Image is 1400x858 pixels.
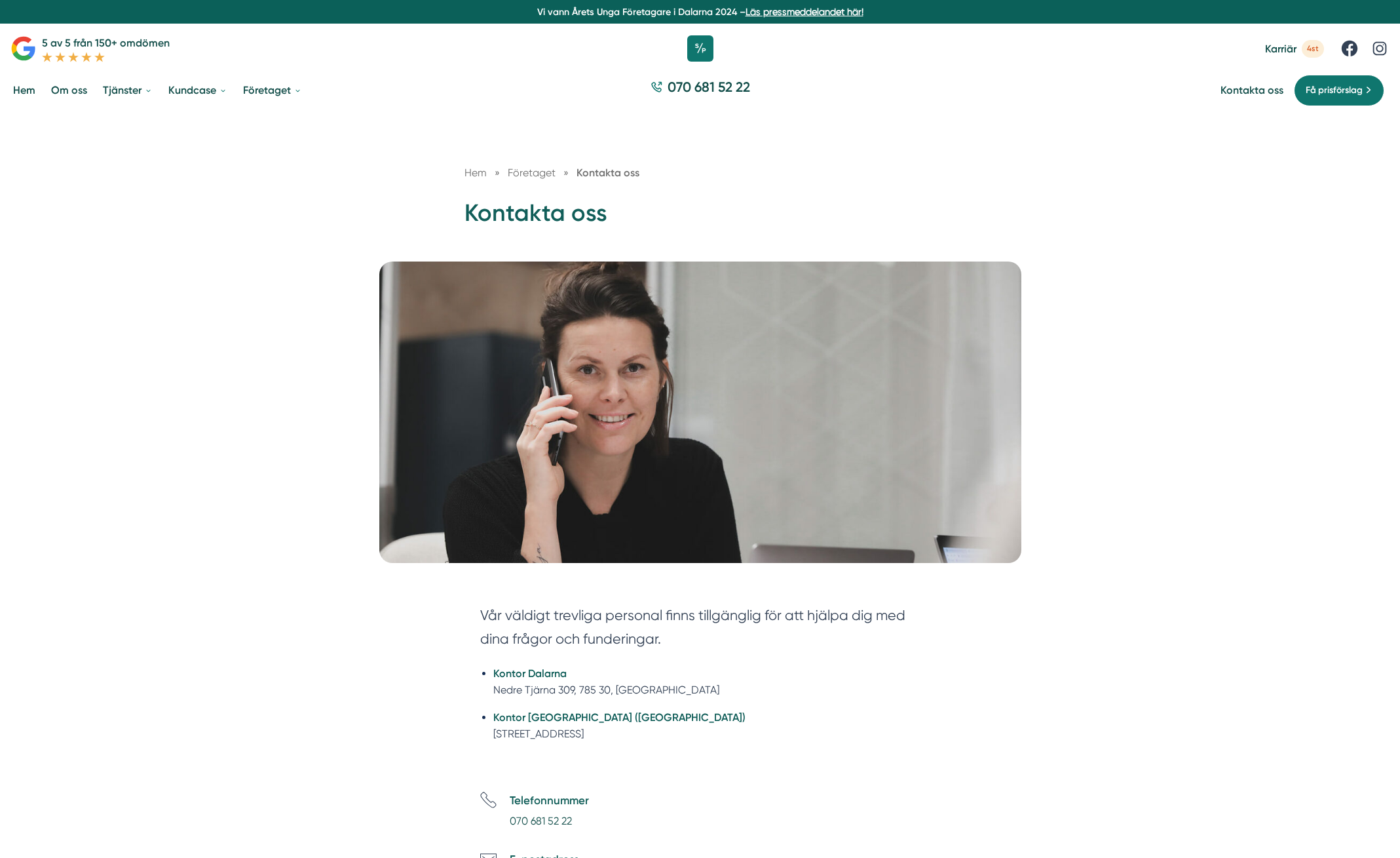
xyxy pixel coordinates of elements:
[5,5,1395,18] p: Vi vann Årets Unga Företagare i Dalarna 2024 –
[42,35,170,51] p: 5 av 5 från 150+ omdömen
[1302,40,1324,58] span: 4st
[166,73,230,107] a: Kundcase
[493,709,920,743] li: [STREET_ADDRESS]
[1220,84,1283,96] a: Kontakta oss
[508,166,556,179] span: Företaget
[480,604,920,657] section: Vår väldigt trevliga personal finns tillgänglig för att hjälpa dig med dina frågor och funderingar.
[464,165,936,181] nav: Breadcrumb
[464,197,936,240] h1: Kontakta oss
[668,77,750,96] span: 070 681 52 22
[480,792,497,808] svg: Telefon
[1265,43,1296,55] span: Karriär
[563,165,569,181] span: »
[1265,40,1324,58] a: Karriär 4st
[379,262,1021,563] img: Kontakta oss
[48,73,90,107] a: Om oss
[510,792,589,809] h5: Telefonnummer
[1306,83,1363,98] span: Få prisförslag
[577,166,639,179] a: Kontakta oss
[508,166,558,179] a: Företaget
[464,166,487,179] a: Hem
[493,667,567,680] strong: Kontor Dalarna
[240,73,305,107] a: Företaget
[645,77,755,103] a: 070 681 52 22
[493,665,920,699] li: Nedre Tjärna 309, 785 30, [GEOGRAPHIC_DATA]
[100,73,155,107] a: Tjänster
[495,165,500,181] span: »
[510,815,572,827] a: 070 681 52 22
[1294,75,1384,106] a: Få prisförslag
[10,73,38,107] a: Hem
[746,7,863,17] a: Läs pressmeddelandet här!
[493,711,746,724] strong: Kontor [GEOGRAPHIC_DATA] ([GEOGRAPHIC_DATA])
